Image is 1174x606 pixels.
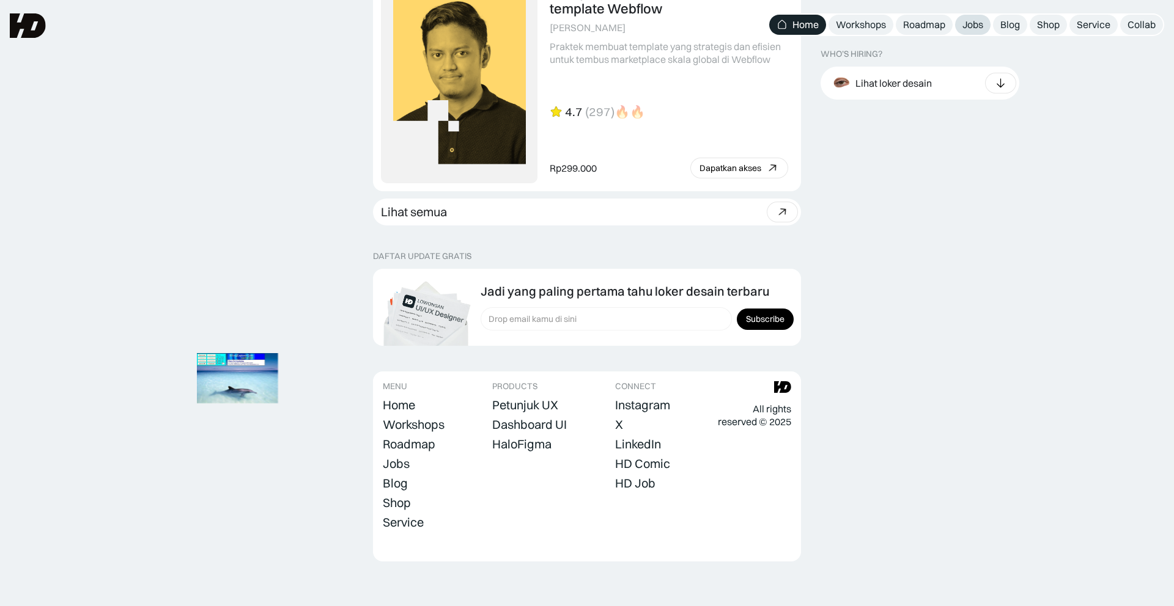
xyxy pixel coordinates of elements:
div: DAFTAR UPDATE GRATIS [373,251,471,261]
a: Petunjuk UX [492,396,558,414]
a: Roadmap [896,15,953,35]
div: Service [383,515,424,530]
div: Jobs [383,456,410,471]
a: Lihat semua [373,199,801,225]
div: Petunjuk UX [492,398,558,412]
a: Blog [383,475,408,492]
a: Service [383,514,424,531]
form: Form Subscription [481,307,794,330]
a: Blog [993,15,1027,35]
div: Home [792,18,819,31]
a: Shop [383,494,411,511]
a: Workshops [829,15,893,35]
div: Shop [383,495,411,510]
div: Service [1077,18,1110,31]
div: Instagram [615,398,670,412]
a: X [615,416,623,433]
div: MENU [383,381,407,392]
div: HD Comic [615,456,670,471]
div: All rights reserved © 2025 [718,403,791,428]
div: Roadmap [903,18,945,31]
a: Workshops [383,416,445,433]
a: HD Job [615,475,655,492]
input: Subscribe [737,308,794,330]
a: Jobs [383,455,410,472]
a: Home [769,15,826,35]
div: LinkedIn [615,437,661,451]
a: Dapatkan akses [690,158,788,178]
div: Lihat loker desain [855,76,932,89]
div: Blog [1000,18,1020,31]
div: Workshops [383,417,445,432]
div: Dashboard UI [492,417,567,432]
div: HaloFigma [492,437,552,451]
a: Jobs [955,15,991,35]
div: Dapatkan akses [700,163,761,173]
a: Roadmap [383,436,435,453]
a: Collab [1120,15,1163,35]
a: Service [1069,15,1118,35]
div: Lihat semua [381,205,447,219]
a: LinkedIn [615,436,661,453]
div: HD Job [615,476,655,491]
div: Collab [1128,18,1156,31]
a: HaloFigma [492,436,552,453]
input: Drop email kamu di sini [481,307,732,330]
div: Jadi yang paling pertama tahu loker desain terbaru [481,284,769,299]
a: Dashboard UI [492,416,567,433]
div: Home [383,398,415,412]
div: X [615,417,623,432]
div: Roadmap [383,437,435,451]
a: Shop [1030,15,1067,35]
a: Home [383,396,415,414]
a: Instagram [615,396,670,414]
div: Workshops [836,18,886,31]
div: CONNECT [615,381,656,392]
div: Blog [383,476,408,491]
div: Jobs [962,18,983,31]
a: HD Comic [615,455,670,472]
div: Rp299.000 [550,162,597,175]
div: WHO’S HIRING? [821,49,882,59]
div: PRODUCTS [492,381,537,392]
div: Shop [1037,18,1060,31]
